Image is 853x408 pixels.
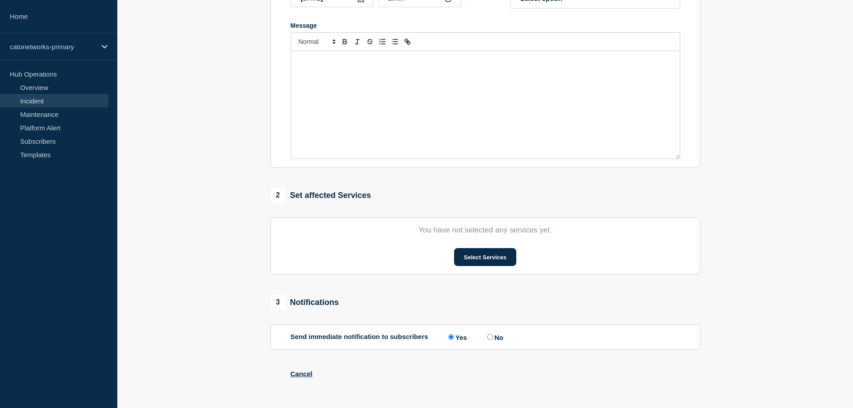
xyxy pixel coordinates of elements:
[364,36,376,47] button: Toggle strikethrough text
[446,333,467,341] label: Yes
[376,36,389,47] button: Toggle ordered list
[291,333,429,341] p: Send immediate notification to subscribers
[487,334,493,340] input: No
[10,43,96,51] p: catonetworks-primary
[454,248,516,266] button: Select Services
[270,295,286,310] span: 3
[448,334,454,340] input: Yes
[270,188,371,203] div: Set affected Services
[351,36,364,47] button: Toggle italic text
[291,226,680,235] p: You have not selected any services yet.
[270,188,286,203] span: 2
[270,295,339,310] div: Notifications
[291,51,680,159] div: Message
[291,333,680,341] div: Send immediate notification to subscribers
[485,333,503,341] label: No
[291,370,313,378] button: Cancel
[339,36,351,47] button: Toggle bold text
[291,22,680,29] div: Message
[295,36,339,47] span: Font size
[401,36,414,47] button: Toggle link
[389,36,401,47] button: Toggle bulleted list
